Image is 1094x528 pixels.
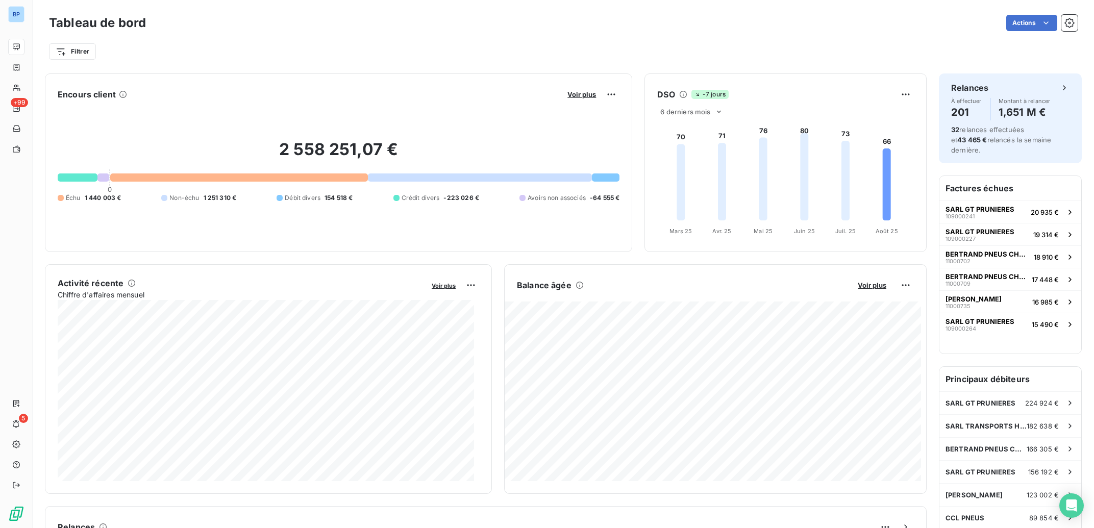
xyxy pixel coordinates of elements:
[108,185,112,193] span: 0
[402,193,440,203] span: Crédit divers
[285,193,320,203] span: Débit divers
[1031,208,1059,216] span: 20 935 €
[999,104,1051,120] h4: 1,651 M €
[528,193,586,203] span: Avoirs non associés
[564,90,599,99] button: Voir plus
[325,193,353,203] span: 154 518 €
[713,228,732,235] tspan: Avr. 25
[858,281,886,289] span: Voir plus
[1032,275,1059,284] span: 17 448 €
[939,367,1081,391] h6: Principaux débiteurs
[1027,491,1059,499] span: 123 002 €
[58,289,425,300] span: Chiffre d'affaires mensuel
[517,279,571,291] h6: Balance âgée
[8,100,24,116] a: +99
[939,223,1081,245] button: SARL GT PRUNIERES10900022719 314 €
[1029,514,1059,522] span: 89 854 €
[58,88,116,100] h6: Encours client
[660,108,710,116] span: 6 derniers mois
[951,82,988,94] h6: Relances
[946,236,976,242] span: 109000227
[946,213,975,219] span: 109000241
[946,295,1002,303] span: [PERSON_NAME]
[169,193,199,203] span: Non-échu
[946,303,971,309] span: 11000735
[835,228,856,235] tspan: Juil. 25
[946,205,1014,213] span: SARL GT PRUNIERES
[1025,399,1059,407] span: 224 924 €
[432,282,456,289] span: Voir plus
[957,136,987,144] span: 43 465 €
[939,290,1081,313] button: [PERSON_NAME]1100073516 985 €
[946,468,1016,476] span: SARL GT PRUNIERES
[946,317,1014,325] span: SARL GT PRUNIERES
[691,90,729,99] span: -7 jours
[999,98,1051,104] span: Montant à relancer
[49,14,146,32] h3: Tableau de bord
[1034,253,1059,261] span: 18 910 €
[946,228,1014,236] span: SARL GT PRUNIERES
[939,200,1081,223] button: SARL GT PRUNIERES10900024120 935 €
[946,250,1030,258] span: BERTRAND PNEUS CHAMPAGNE
[1027,422,1059,430] span: 182 638 €
[1032,298,1059,306] span: 16 985 €
[946,272,1028,281] span: BERTRAND PNEUS CHAMPAGNE
[58,139,619,170] h2: 2 558 251,07 €
[85,193,121,203] span: 1 440 003 €
[1028,468,1059,476] span: 156 192 €
[429,281,459,290] button: Voir plus
[754,228,773,235] tspan: Mai 25
[855,281,889,290] button: Voir plus
[11,98,28,107] span: +99
[946,281,971,287] span: 11000709
[1006,15,1057,31] button: Actions
[951,125,959,134] span: 32
[794,228,815,235] tspan: Juin 25
[1033,231,1059,239] span: 19 314 €
[1027,445,1059,453] span: 166 305 €
[951,98,982,104] span: À effectuer
[946,258,971,264] span: 11000702
[8,6,24,22] div: BP
[946,491,1003,499] span: [PERSON_NAME]
[58,277,123,289] h6: Activité récente
[946,399,1016,407] span: SARL GT PRUNIERES
[66,193,81,203] span: Échu
[657,88,675,100] h6: DSO
[951,104,982,120] h4: 201
[939,245,1081,268] button: BERTRAND PNEUS CHAMPAGNE1100070218 910 €
[8,506,24,522] img: Logo LeanPay
[443,193,479,203] span: -223 026 €
[946,514,984,522] span: CCL PNEUS
[939,268,1081,290] button: BERTRAND PNEUS CHAMPAGNE1100070917 448 €
[1059,493,1084,518] div: Open Intercom Messenger
[19,414,28,423] span: 5
[939,176,1081,200] h6: Factures échues
[951,125,1051,154] span: relances effectuées et relancés la semaine dernière.
[946,422,1027,430] span: SARL TRANSPORTS HELP SERVICE
[946,325,976,332] span: 109000264
[567,90,596,98] span: Voir plus
[939,313,1081,335] button: SARL GT PRUNIERES10900026415 490 €
[49,43,96,60] button: Filtrer
[670,228,692,235] tspan: Mars 25
[590,193,619,203] span: -64 555 €
[1032,320,1059,329] span: 15 490 €
[946,445,1027,453] span: BERTRAND PNEUS CHAMPAGNE
[876,228,898,235] tspan: Août 25
[204,193,237,203] span: 1 251 310 €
